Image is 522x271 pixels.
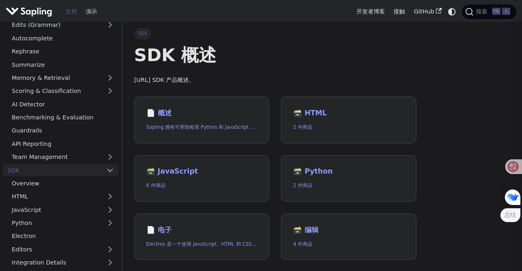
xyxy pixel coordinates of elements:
[134,155,270,202] a: 🗃️ JavaScript6 件商品
[293,183,312,188] font: 2 件商品
[158,226,172,234] font: 电子
[146,167,155,175] font: 🗃️
[7,191,118,203] a: HTML
[7,151,118,163] a: Team Management
[305,109,327,117] font: HTML
[146,226,257,235] h2: 电子
[293,226,302,234] font: 🗃️
[7,257,118,269] a: Integration Details
[7,32,118,44] a: Autocomplete
[134,45,216,65] font: SDK 概述
[7,59,118,71] a: Summarize
[293,124,312,130] font: 2 件商品
[158,109,172,117] font: 概述
[7,98,118,110] a: AI Detector
[86,8,97,15] font: 演示
[146,226,155,234] font: 📄️
[7,72,118,84] a: Memory & Retrieval
[146,240,257,248] p: Electron 是一个使用 JavaScript、HTML 和 CSS 构建跨平台桌面应用程序的库/框架。
[7,217,118,229] a: Python
[138,31,148,36] font: SDK
[7,85,118,97] a: Scoring & Classification
[6,6,52,18] img: Sapling.ai
[293,109,404,118] h2: HTML
[293,123,404,131] p: 2 件商品
[502,8,510,15] kbd: K
[134,77,195,83] font: [URL] SDK 产品概述。
[146,124,357,130] font: Sapling 拥有可帮助检查 Python 和 JavaScript 文本语法的 SDK，以及与语言无关的 HTTP API。
[281,97,416,143] a: 🗃️ HTML2 件商品
[102,243,118,255] button: Expand sidebar category 'Editors'
[3,164,102,176] a: SDK
[7,125,118,137] a: Guardrails
[476,8,487,15] font: 搜索
[352,5,389,18] a: 开发者博客
[293,226,404,235] h2: 編輯
[389,5,409,18] a: 接触
[281,155,416,202] a: 🗃️ Python2 件商品
[134,97,270,143] a: 📄️ 概述Sapling 拥有可帮助检查 Python 和 JavaScript 文本语法的 SDK，以及与语言无关的 HTTP API。
[446,6,458,18] button: 在暗模式和亮模式之间切换（当前为系统模式）
[394,8,405,15] font: 接触
[7,112,118,123] a: Benchmarking & Evaluation
[7,19,118,31] a: Edits (Grammar)
[7,204,118,216] a: JavaScript
[293,167,404,176] h2: Python
[66,8,77,15] font: 文档
[146,182,257,189] p: 6 件商品
[356,8,385,15] font: 开发者博客
[146,167,257,176] h2: JavaScript
[102,164,118,176] button: Collapse sidebar category 'SDK'
[305,226,319,234] font: 编辑
[146,109,257,118] h2: 概述
[146,241,333,247] font: Electron 是一个使用 JavaScript、HTML 和 CSS 构建跨平台桌面应用程序的库/框架。
[7,230,118,242] a: Electron
[293,241,312,247] font: 4 件商品
[293,167,302,175] font: 🗃️
[462,4,516,19] button: 搜索 (Command+K)
[146,109,155,117] font: 📄️
[305,167,333,175] font: Python
[409,5,446,18] a: GitHub
[281,214,416,260] a: 🗃️ 编辑4 件商品
[6,6,55,18] a: Sapling.ai
[7,138,118,150] a: API Reporting
[134,214,270,260] a: 📄️ 电子Electron 是一个使用 JavaScript、HTML 和 CSS 构建跨平台桌面应用程序的库/框架。
[414,8,434,15] font: GitHub
[146,123,257,131] p: Sapling 拥有可帮助检查 Python 和 JavaScript 文本语法的 SDK，以及与语言无关的 HTTP API。
[134,28,416,39] nav: 面包屑
[146,183,166,188] font: 6 件商品
[81,5,102,18] a: 演示
[293,182,404,189] p: 2 件商品
[7,167,20,174] font: SDK
[293,240,404,248] p: 4 件商品
[7,46,118,57] a: Rephrase
[158,167,198,175] font: JavaScript
[293,109,302,117] font: 🗃️
[7,178,118,189] a: Overview
[61,5,82,18] a: 文档
[7,243,102,255] a: Editors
